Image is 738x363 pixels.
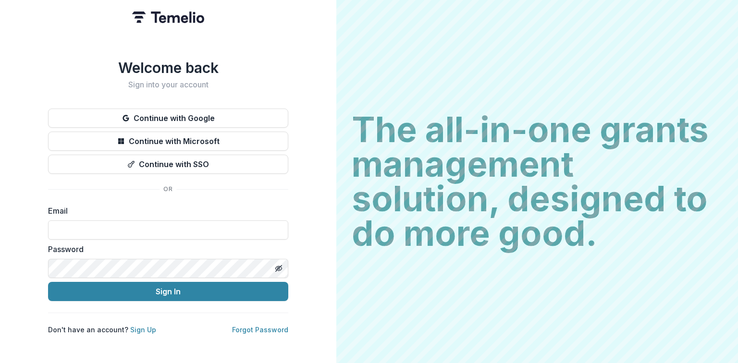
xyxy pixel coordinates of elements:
button: Toggle password visibility [271,261,286,276]
p: Don't have an account? [48,325,156,335]
h1: Welcome back [48,59,288,76]
button: Continue with SSO [48,155,288,174]
h2: Sign into your account [48,80,288,89]
button: Continue with Microsoft [48,132,288,151]
label: Email [48,205,283,217]
button: Sign In [48,282,288,301]
button: Continue with Google [48,109,288,128]
label: Password [48,243,283,255]
a: Sign Up [130,326,156,334]
a: Forgot Password [232,326,288,334]
img: Temelio [132,12,204,23]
